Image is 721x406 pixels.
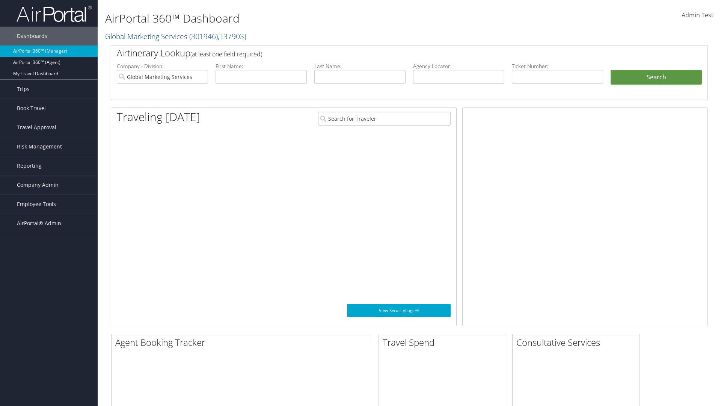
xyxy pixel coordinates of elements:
[17,156,42,175] span: Reporting
[314,62,406,70] label: Last Name:
[17,214,61,233] span: AirPortal® Admin
[17,5,92,23] img: airportal-logo.png
[117,109,200,125] h1: Traveling [DATE]
[17,99,46,118] span: Book Travel
[105,11,511,26] h1: AirPortal 360™ Dashboard
[611,70,702,85] button: Search
[17,176,59,194] span: Company Admin
[17,118,56,137] span: Travel Approval
[413,62,504,70] label: Agency Locator:
[105,31,246,41] a: Global Marketing Services
[17,137,62,156] span: Risk Management
[17,195,56,214] span: Employee Tools
[218,31,246,41] span: , [ 37903 ]
[512,62,603,70] label: Ticket Number:
[189,31,218,41] span: ( 301946 )
[682,4,713,27] a: Admin Test
[117,62,208,70] label: Company - Division:
[115,336,372,349] h2: Agent Booking Tracker
[682,11,713,19] span: Admin Test
[318,112,451,126] input: Search for Traveler
[17,80,30,98] span: Trips
[216,62,307,70] label: First Name:
[383,336,506,349] h2: Travel Spend
[190,50,262,58] span: (at least one field required)
[516,336,640,349] h2: Consultative Services
[347,304,451,317] a: View SecurityLogic®
[17,27,47,45] span: Dashboards
[117,47,652,59] h2: Airtinerary Lookup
